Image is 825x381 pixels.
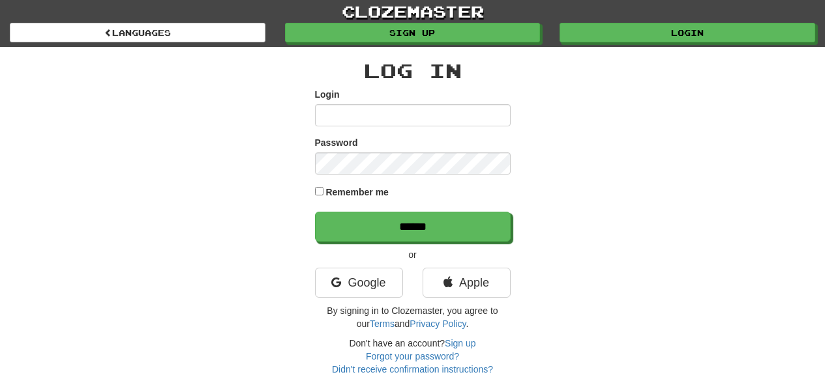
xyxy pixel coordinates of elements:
a: Terms [370,318,395,329]
label: Remember me [325,186,389,199]
a: Didn't receive confirmation instructions? [332,364,493,374]
a: Google [315,268,403,298]
div: Don't have an account? [315,337,511,376]
a: Forgot your password? [366,351,459,361]
a: Sign up [445,338,475,348]
a: Languages [10,23,265,42]
a: Apple [423,268,511,298]
label: Login [315,88,340,101]
a: Login [560,23,815,42]
p: or [315,248,511,261]
a: Sign up [285,23,541,42]
a: Privacy Policy [410,318,466,329]
p: By signing in to Clozemaster, you agree to our and . [315,304,511,330]
label: Password [315,136,358,149]
h2: Log In [315,60,511,81]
